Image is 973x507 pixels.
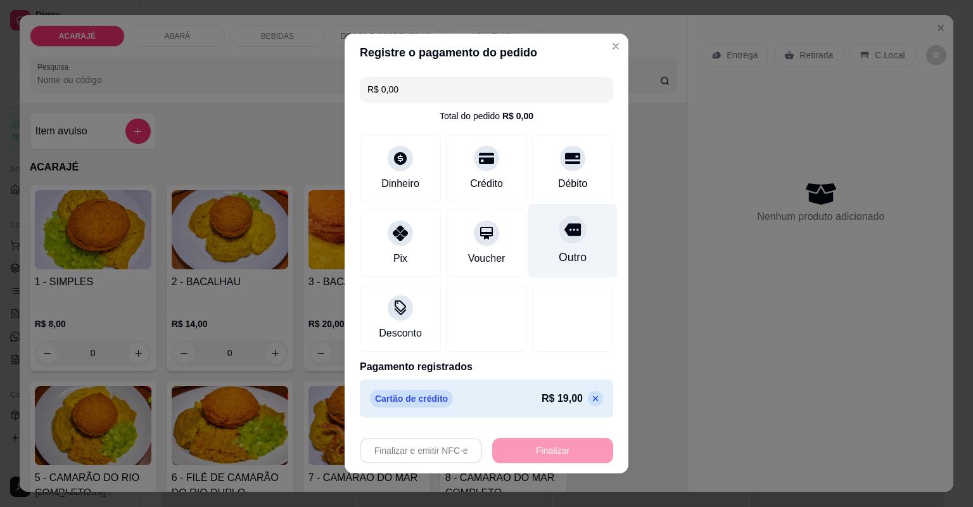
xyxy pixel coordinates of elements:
[470,176,503,191] div: Crédito
[558,176,587,191] div: Débito
[468,251,506,266] div: Voucher
[502,110,533,122] div: R$ 0,00
[367,77,606,102] input: Ex.: hambúrguer de cordeiro
[345,34,628,72] header: Registre o pagamento do pedido
[393,251,407,266] div: Pix
[370,390,453,408] p: Cartão de crédito
[381,176,419,191] div: Dinheiro
[360,359,613,375] p: Pagamento registrados
[440,110,533,122] div: Total do pedido
[606,36,626,56] button: Close
[379,326,422,341] div: Desconto
[542,391,583,406] p: R$ 19,00
[559,249,587,266] div: Outro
